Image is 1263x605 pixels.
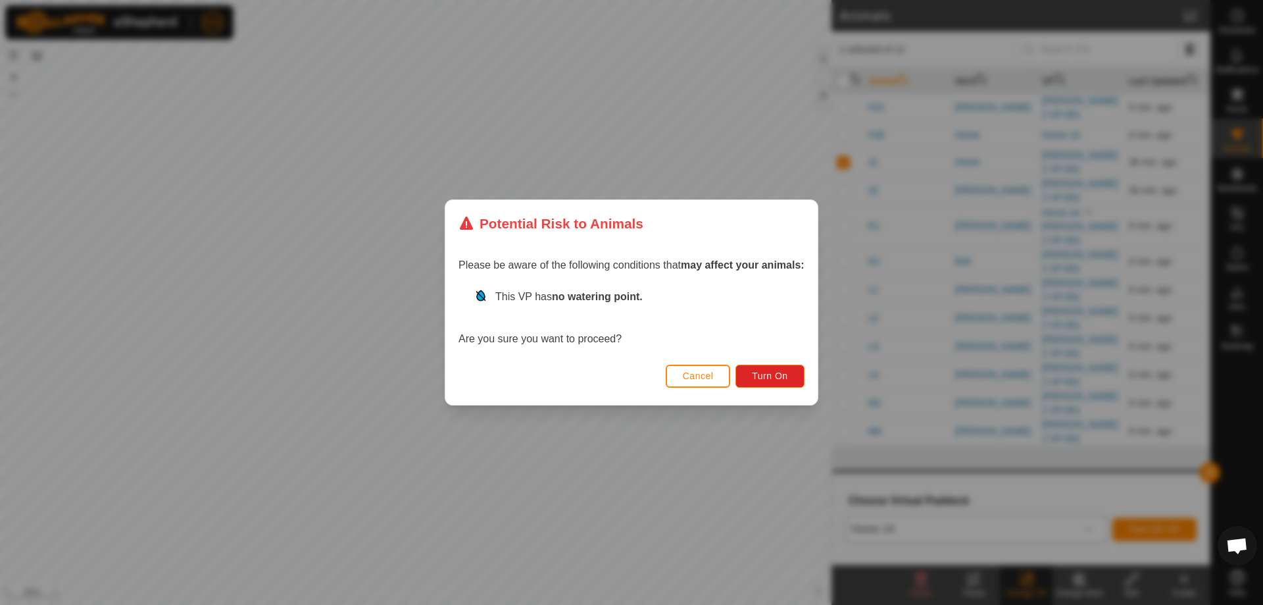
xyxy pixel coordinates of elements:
span: Turn On [753,371,788,381]
div: Potential Risk to Animals [458,213,643,234]
span: Cancel [683,371,714,381]
strong: no watering point. [552,291,643,302]
div: Are you sure you want to proceed? [458,289,805,347]
button: Turn On [736,365,805,388]
span: This VP has [495,291,643,302]
button: Cancel [666,365,731,388]
div: Open chat [1218,526,1257,566]
strong: may affect your animals: [681,259,805,271]
span: Please be aware of the following conditions that [458,259,805,271]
